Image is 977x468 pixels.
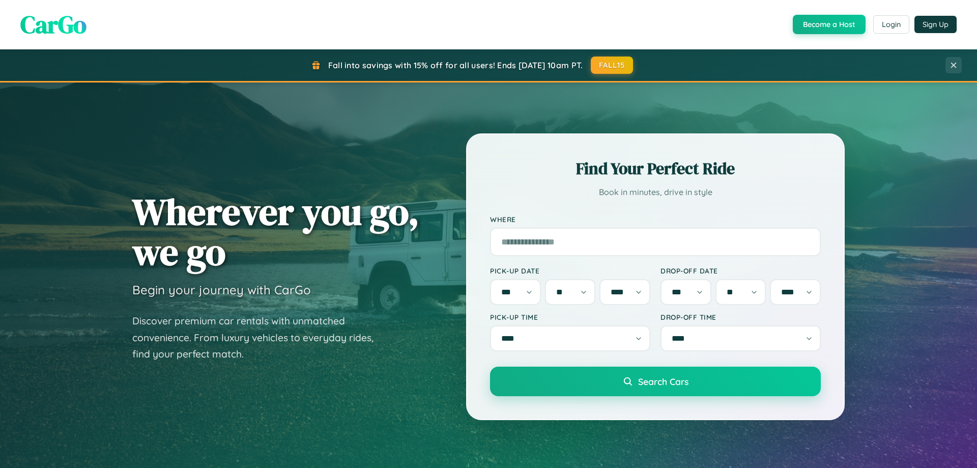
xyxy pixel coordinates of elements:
span: Fall into savings with 15% off for all users! Ends [DATE] 10am PT. [328,60,583,70]
button: Become a Host [793,15,866,34]
span: Search Cars [638,376,688,387]
label: Pick-up Date [490,266,650,275]
label: Drop-off Time [660,313,821,321]
p: Discover premium car rentals with unmatched convenience. From luxury vehicles to everyday rides, ... [132,313,387,363]
label: Pick-up Time [490,313,650,321]
button: Search Cars [490,367,821,396]
p: Book in minutes, drive in style [490,185,821,200]
h1: Wherever you go, we go [132,191,419,272]
h2: Find Your Perfect Ride [490,157,821,180]
label: Drop-off Date [660,266,821,275]
button: Login [873,15,909,34]
button: Sign Up [914,16,957,33]
button: FALL15 [591,57,634,74]
label: Where [490,215,821,224]
span: CarGo [20,8,87,41]
h3: Begin your journey with CarGo [132,282,311,297]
